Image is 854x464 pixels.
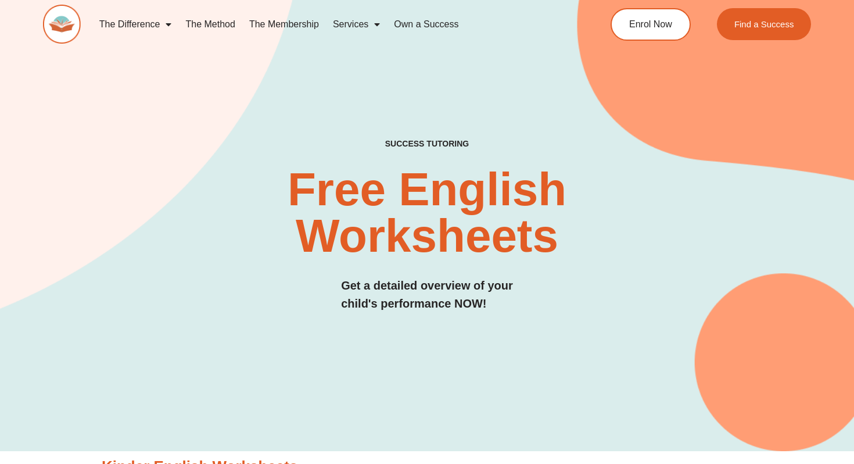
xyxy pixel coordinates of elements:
span: Find a Success [734,20,794,28]
h3: Get a detailed overview of your child's performance NOW! [341,277,513,313]
a: Find a Success [717,8,812,40]
span: Enrol Now [629,20,672,29]
a: Services [326,11,387,38]
a: The Difference [92,11,179,38]
a: The Method [178,11,242,38]
h2: Free English Worksheets​ [173,166,680,259]
a: Enrol Now [611,8,691,41]
a: The Membership [242,11,326,38]
nav: Menu [92,11,567,38]
h4: SUCCESS TUTORING​ [313,139,541,149]
a: Own a Success [387,11,465,38]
